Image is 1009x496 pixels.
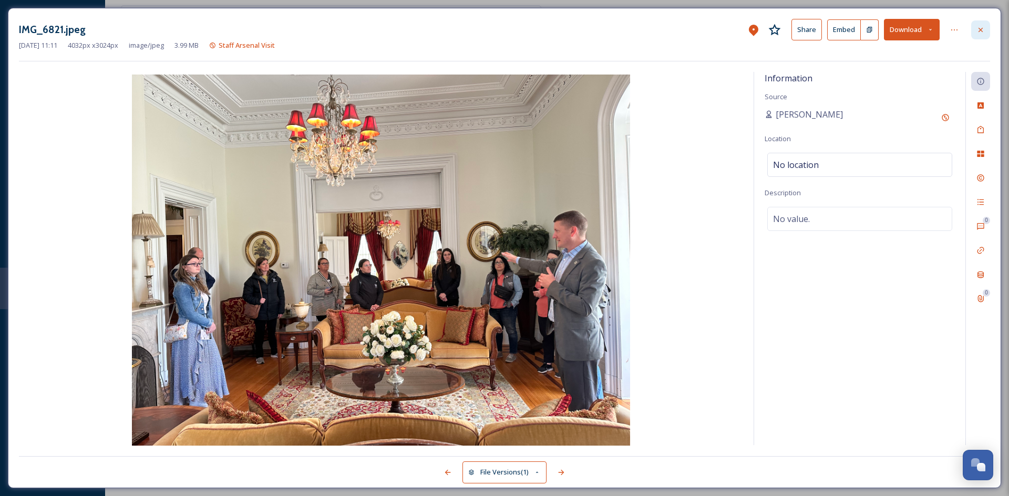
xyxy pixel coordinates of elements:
[963,450,993,480] button: Open Chat
[776,108,843,121] span: [PERSON_NAME]
[462,461,547,483] button: File Versions(1)
[765,92,787,101] span: Source
[219,40,275,50] span: Staff Arsenal Visit
[765,134,791,143] span: Location
[129,40,164,50] span: image/jpeg
[174,40,199,50] span: 3.99 MB
[983,289,990,297] div: 0
[765,188,801,197] span: Description
[19,22,86,37] h3: IMG_6821.jpeg
[68,40,118,50] span: 4032 px x 3024 px
[19,75,743,448] img: IMG_6821.jpeg
[765,72,812,84] span: Information
[983,217,990,224] div: 0
[827,19,861,40] button: Embed
[773,213,810,225] span: No value.
[19,40,57,50] span: [DATE] 11:11
[791,19,822,40] button: Share
[884,19,940,40] button: Download
[773,159,819,171] span: No location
